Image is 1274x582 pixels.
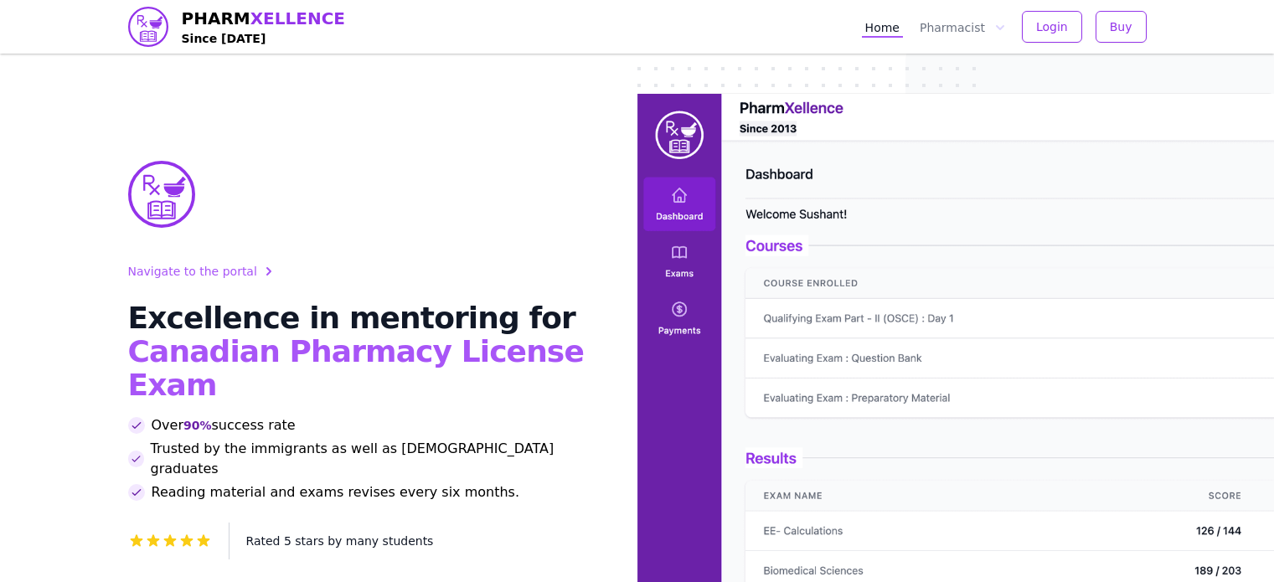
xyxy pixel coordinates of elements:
span: 90% [183,417,212,434]
button: Pharmacist [916,16,1008,38]
a: Home [862,16,903,38]
span: PHARM [182,7,346,30]
img: PharmXellence logo [128,7,168,47]
span: XELLENCE [250,8,345,28]
button: Buy [1096,11,1147,43]
span: Over success rate [152,415,296,435]
span: Reading material and exams revises every six months. [152,482,520,502]
img: PharmXellence Logo [128,161,195,228]
span: Trusted by the immigrants as well as [DEMOGRAPHIC_DATA] graduates [151,439,597,479]
span: Login [1036,18,1068,35]
span: Navigate to the portal [128,263,257,280]
span: Rated 5 stars by many students [246,534,434,548]
h4: Since [DATE] [182,30,346,47]
span: Canadian Pharmacy License Exam [128,334,584,402]
button: Login [1022,11,1082,43]
span: Buy [1110,18,1132,35]
span: Excellence in mentoring for [128,301,575,335]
